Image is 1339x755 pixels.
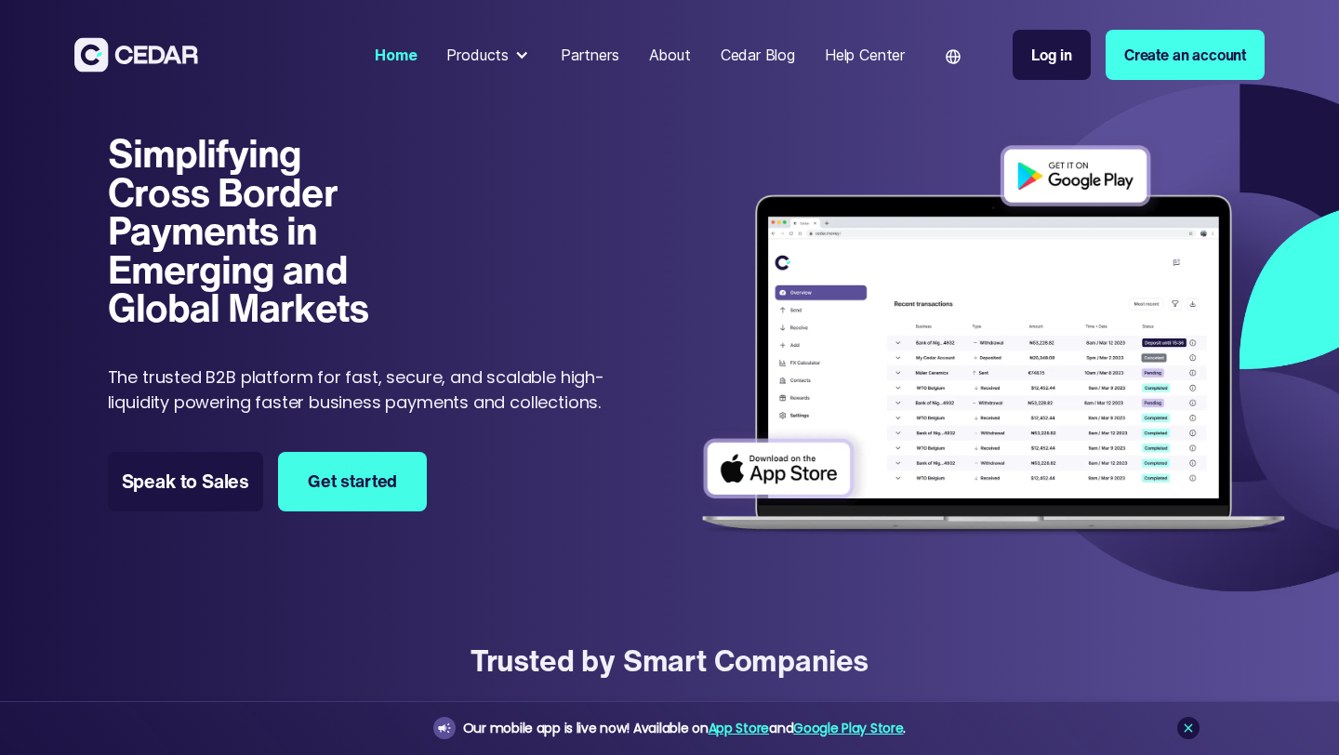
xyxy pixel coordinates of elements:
div: Cedar Blog [721,44,795,66]
p: The trusted B2B platform for fast, secure, and scalable high-liquidity powering faster business p... [108,364,615,415]
a: Log in [1013,30,1091,80]
div: Partners [561,44,619,66]
img: Dashboard of transactions [689,134,1298,549]
a: Cedar Blog [713,34,802,75]
div: About [649,44,691,66]
a: Help Center [817,34,912,75]
div: Products [446,44,509,66]
div: Home [375,44,417,66]
a: Create an account [1106,30,1265,80]
div: Help Center [825,44,905,66]
h1: Simplifying Cross Border Payments in Emerging and Global Markets [108,134,412,327]
div: Log in [1031,44,1072,66]
a: Partners [553,34,627,75]
img: world icon [946,49,961,64]
a: Get started [278,452,427,511]
div: Products [439,36,538,73]
a: About [642,34,698,75]
a: Speak to Sales [108,452,264,511]
a: Home [367,34,424,75]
